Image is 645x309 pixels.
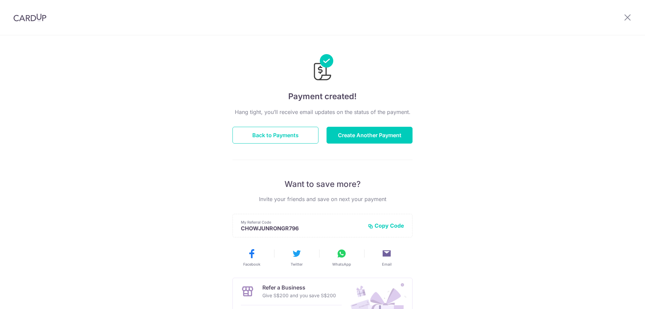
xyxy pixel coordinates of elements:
[232,248,271,267] button: Facebook
[332,262,351,267] span: WhatsApp
[241,220,362,225] p: My Referral Code
[241,225,362,232] p: CHOWJUNRONGR796
[382,262,392,267] span: Email
[312,54,333,82] img: Payments
[232,127,318,144] button: Back to Payments
[327,127,413,144] button: Create Another Payment
[368,222,404,229] button: Copy Code
[232,90,413,103] h4: Payment created!
[232,179,413,190] p: Want to save more?
[277,248,316,267] button: Twitter
[322,248,361,267] button: WhatsApp
[232,108,413,116] p: Hang tight, you’ll receive email updates on the status of the payment.
[262,292,336,300] p: Give S$200 and you save S$200
[367,248,406,267] button: Email
[291,262,303,267] span: Twitter
[243,262,260,267] span: Facebook
[232,195,413,203] p: Invite your friends and save on next your payment
[262,283,336,292] p: Refer a Business
[13,13,46,22] img: CardUp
